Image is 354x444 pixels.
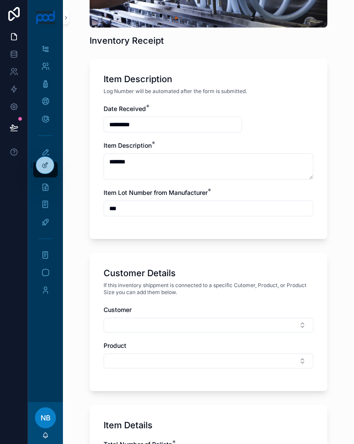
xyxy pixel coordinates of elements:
span: Date Received [104,105,146,112]
span: If this inventory shippment is connected to a specific Cutomer, Product, or Product Size you can ... [104,282,313,296]
div: scrollable content [28,35,63,309]
img: App logo [35,10,56,24]
button: Select Button [104,354,313,368]
button: Select Button [104,318,313,333]
span: NB [41,413,51,423]
h1: Inventory Receipt [90,35,164,47]
span: Log Number will be automated after the form is submitted. [104,88,247,95]
span: Customer [104,306,132,313]
span: Product [104,342,126,349]
h1: Item Details [104,419,153,431]
h1: Customer Details [104,267,176,279]
h1: Item Description [104,73,172,85]
span: Item Lot Number from Manufacturer [104,189,208,196]
span: Item Description [104,142,152,149]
